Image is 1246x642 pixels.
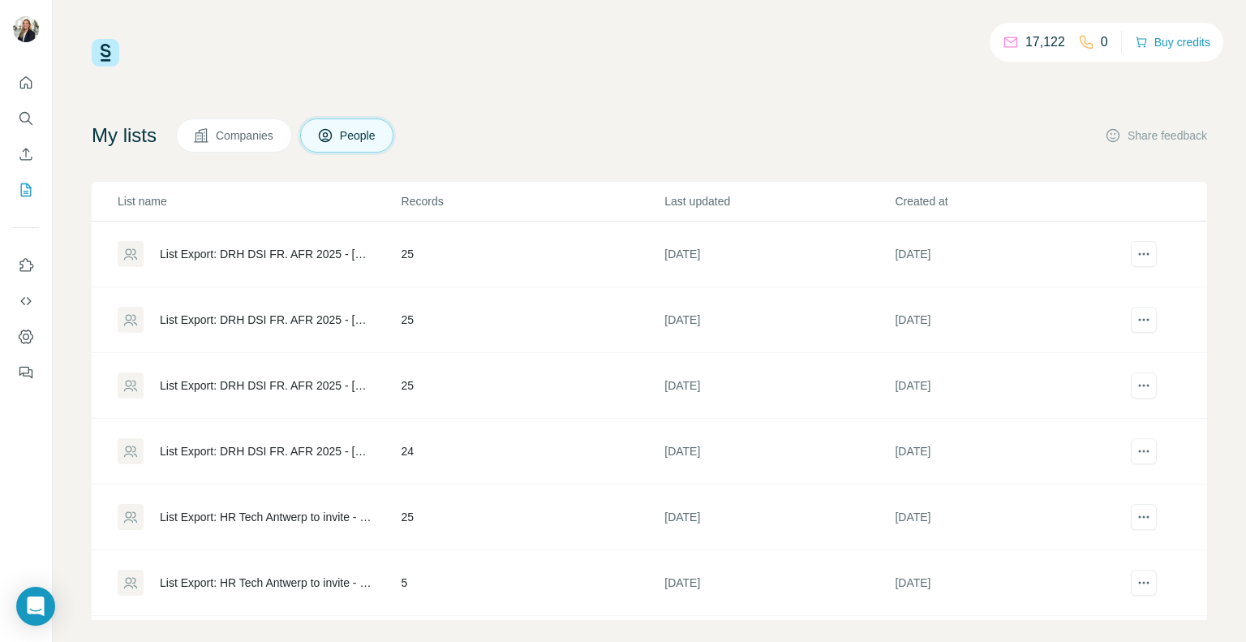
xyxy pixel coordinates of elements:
[1131,438,1157,464] button: actions
[664,353,894,419] td: [DATE]
[216,127,275,144] span: Companies
[13,322,39,351] button: Dashboard
[1101,32,1108,52] p: 0
[664,485,894,550] td: [DATE]
[401,287,664,353] td: 25
[1131,373,1157,399] button: actions
[13,358,39,387] button: Feedback
[664,287,894,353] td: [DATE]
[1131,307,1157,333] button: actions
[13,16,39,42] img: Avatar
[160,246,374,262] div: List Export: DRH DSI FR. AFR 2025 - [DATE] 11:28
[664,193,893,209] p: Last updated
[894,550,1124,616] td: [DATE]
[1131,504,1157,530] button: actions
[894,419,1124,485] td: [DATE]
[664,550,894,616] td: [DATE]
[1131,241,1157,267] button: actions
[160,443,374,459] div: List Export: DRH DSI FR. AFR 2025 - [DATE] 11:09
[894,485,1124,550] td: [DATE]
[1105,127,1207,144] button: Share feedback
[13,68,39,97] button: Quick start
[340,127,377,144] span: People
[401,550,664,616] td: 5
[895,193,1124,209] p: Created at
[1135,31,1210,54] button: Buy credits
[118,193,400,209] p: List name
[401,419,664,485] td: 24
[160,312,374,328] div: List Export: DRH DSI FR. AFR 2025 - [DATE] 11:25
[894,353,1124,419] td: [DATE]
[92,123,157,149] h4: My lists
[16,587,55,626] div: Open Intercom Messenger
[160,377,374,394] div: List Export: DRH DSI FR. AFR 2025 - [DATE] 11:11
[894,287,1124,353] td: [DATE]
[160,509,374,525] div: List Export: HR Tech Antwerp to invite - [DATE] 06:48
[160,575,374,591] div: List Export: HR Tech Antwerp to invite - [DATE] 14:34
[401,222,664,287] td: 25
[1025,32,1065,52] p: 17,122
[664,419,894,485] td: [DATE]
[894,222,1124,287] td: [DATE]
[92,39,119,67] img: Surfe Logo
[401,485,664,550] td: 25
[401,353,664,419] td: 25
[1131,570,1157,596] button: actions
[13,287,39,316] button: Use Surfe API
[664,222,894,287] td: [DATE]
[13,104,39,133] button: Search
[13,140,39,169] button: Enrich CSV
[13,251,39,280] button: Use Surfe on LinkedIn
[402,193,664,209] p: Records
[13,175,39,205] button: My lists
